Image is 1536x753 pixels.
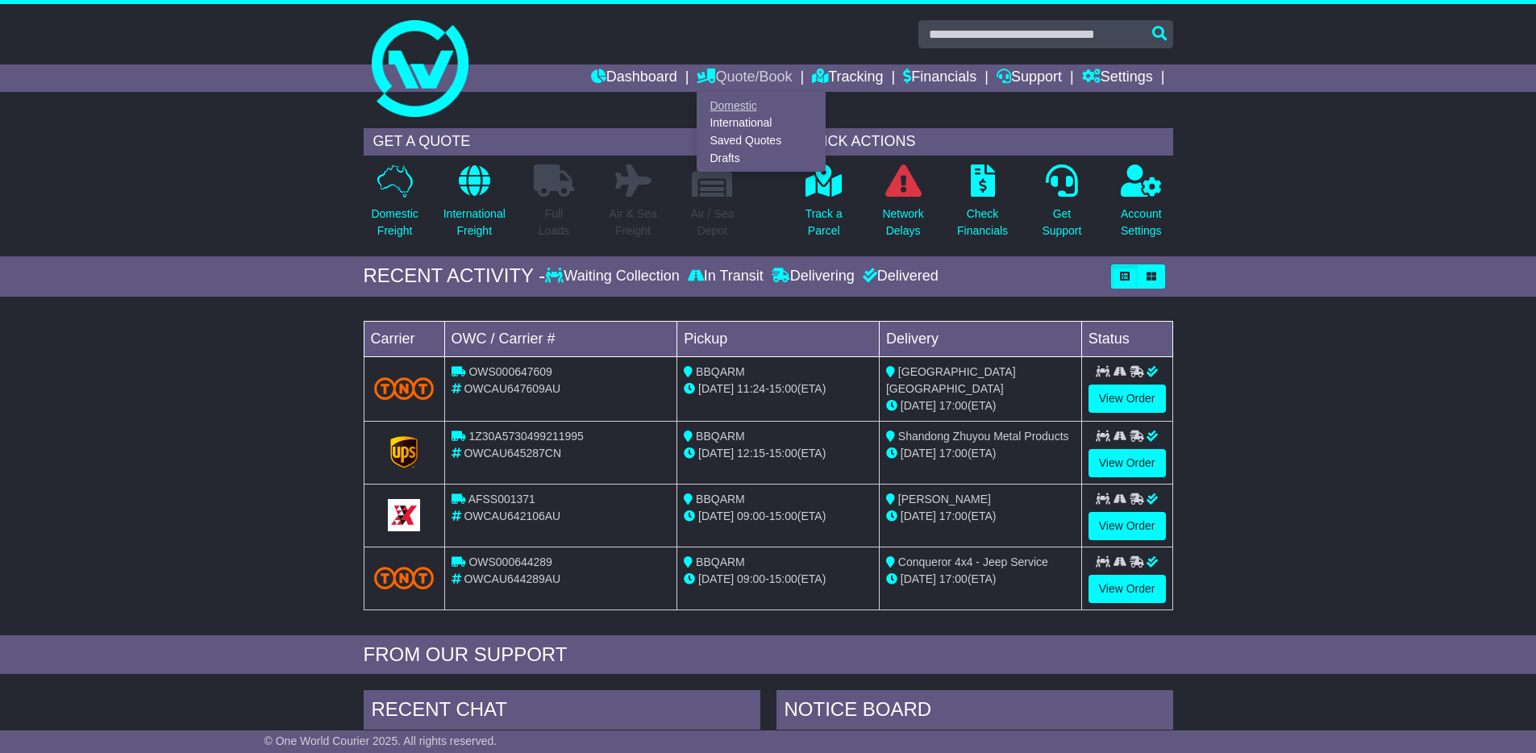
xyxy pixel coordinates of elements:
[1089,385,1166,413] a: View Order
[1121,206,1162,239] p: Account Settings
[886,508,1075,525] div: (ETA)
[879,321,1081,356] td: Delivery
[697,149,825,167] a: Drafts
[939,510,968,522] span: 17:00
[898,430,1069,443] span: Shandong Zhuyou Metal Products
[364,128,744,156] div: GET A QUOTE
[1042,206,1081,239] p: Get Support
[534,206,574,239] p: Full Loads
[898,493,991,505] span: [PERSON_NAME]
[901,447,936,460] span: [DATE]
[443,164,506,248] a: InternationalFreight
[886,445,1075,462] div: (ETA)
[684,268,768,285] div: In Transit
[691,206,735,239] p: Air / Sea Depot
[698,447,734,460] span: [DATE]
[901,510,936,522] span: [DATE]
[697,64,792,92] a: Quote/Book
[903,64,976,92] a: Financials
[768,268,859,285] div: Delivering
[886,571,1075,588] div: (ETA)
[684,508,872,525] div: - (ETA)
[881,164,924,248] a: NetworkDelays
[364,643,1173,667] div: FROM OUR SUPPORT
[939,447,968,460] span: 17:00
[805,164,843,248] a: Track aParcel
[737,447,765,460] span: 12:15
[793,128,1173,156] div: QUICK ACTIONS
[737,510,765,522] span: 09:00
[388,499,420,531] img: GetCarrierServiceLogo
[696,430,745,443] span: BBQARM
[812,64,883,92] a: Tracking
[468,365,552,378] span: OWS000647609
[464,510,560,522] span: OWCAU642106AU
[684,571,872,588] div: - (ETA)
[370,164,418,248] a: DomesticFreight
[696,493,745,505] span: BBQARM
[697,114,825,132] a: International
[957,206,1008,239] p: Check Financials
[364,264,546,288] div: RECENT ACTIVITY -
[464,382,560,395] span: OWCAU647609AU
[696,365,745,378] span: BBQARM
[1089,449,1166,477] a: View Order
[1089,512,1166,540] a: View Order
[444,321,677,356] td: OWC / Carrier #
[769,510,797,522] span: 15:00
[374,567,435,589] img: TNT_Domestic.png
[697,97,825,114] a: Domestic
[374,377,435,399] img: TNT_Domestic.png
[371,206,418,239] p: Domestic Freight
[698,382,734,395] span: [DATE]
[697,92,826,172] div: Quote/Book
[1089,575,1166,603] a: View Order
[939,572,968,585] span: 17:00
[698,510,734,522] span: [DATE]
[698,572,734,585] span: [DATE]
[1082,64,1153,92] a: Settings
[677,321,880,356] td: Pickup
[443,206,506,239] p: International Freight
[464,447,561,460] span: OWCAU645287CN
[901,399,936,412] span: [DATE]
[545,268,683,285] div: Waiting Collection
[464,572,560,585] span: OWCAU644289AU
[769,447,797,460] span: 15:00
[697,132,825,150] a: Saved Quotes
[1041,164,1082,248] a: GetSupport
[956,164,1009,248] a: CheckFinancials
[898,555,1048,568] span: Conqueror 4x4 - Jeep Service
[769,382,797,395] span: 15:00
[610,206,657,239] p: Air & Sea Freight
[390,436,418,468] img: GetCarrierServiceLogo
[769,572,797,585] span: 15:00
[364,321,444,356] td: Carrier
[684,445,872,462] div: - (ETA)
[468,555,552,568] span: OWS000644289
[468,430,583,443] span: 1Z30A5730499211995
[1081,321,1172,356] td: Status
[264,734,497,747] span: © One World Courier 2025. All rights reserved.
[805,206,843,239] p: Track a Parcel
[591,64,677,92] a: Dashboard
[696,555,745,568] span: BBQARM
[364,690,760,734] div: RECENT CHAT
[684,381,872,397] div: - (ETA)
[776,690,1173,734] div: NOTICE BOARD
[737,382,765,395] span: 11:24
[886,397,1075,414] div: (ETA)
[886,365,1016,395] span: [GEOGRAPHIC_DATA] [GEOGRAPHIC_DATA]
[882,206,923,239] p: Network Delays
[1120,164,1163,248] a: AccountSettings
[468,493,535,505] span: AFSS001371
[901,572,936,585] span: [DATE]
[859,268,939,285] div: Delivered
[997,64,1062,92] a: Support
[939,399,968,412] span: 17:00
[737,572,765,585] span: 09:00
